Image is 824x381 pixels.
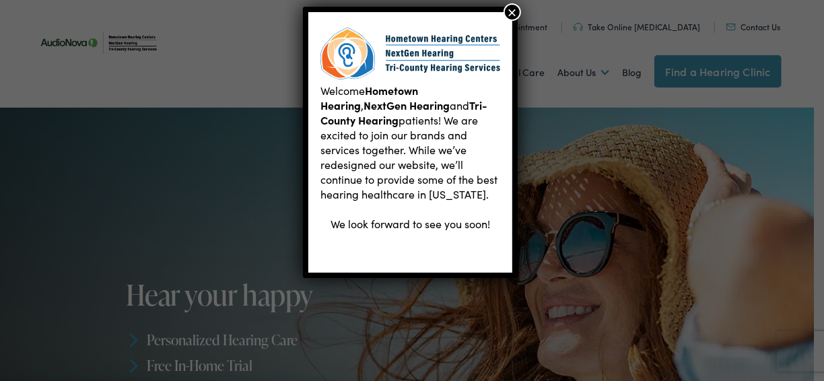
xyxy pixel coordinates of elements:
[504,3,521,21] button: Close
[331,216,490,231] span: We look forward to see you soon!
[320,83,497,201] span: Welcome , and patients! We are excited to join our brands and services together. While we’ve rede...
[320,83,418,112] b: Hometown Hearing
[320,98,487,127] b: Tri-County Hearing
[364,98,450,112] b: NextGen Hearing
